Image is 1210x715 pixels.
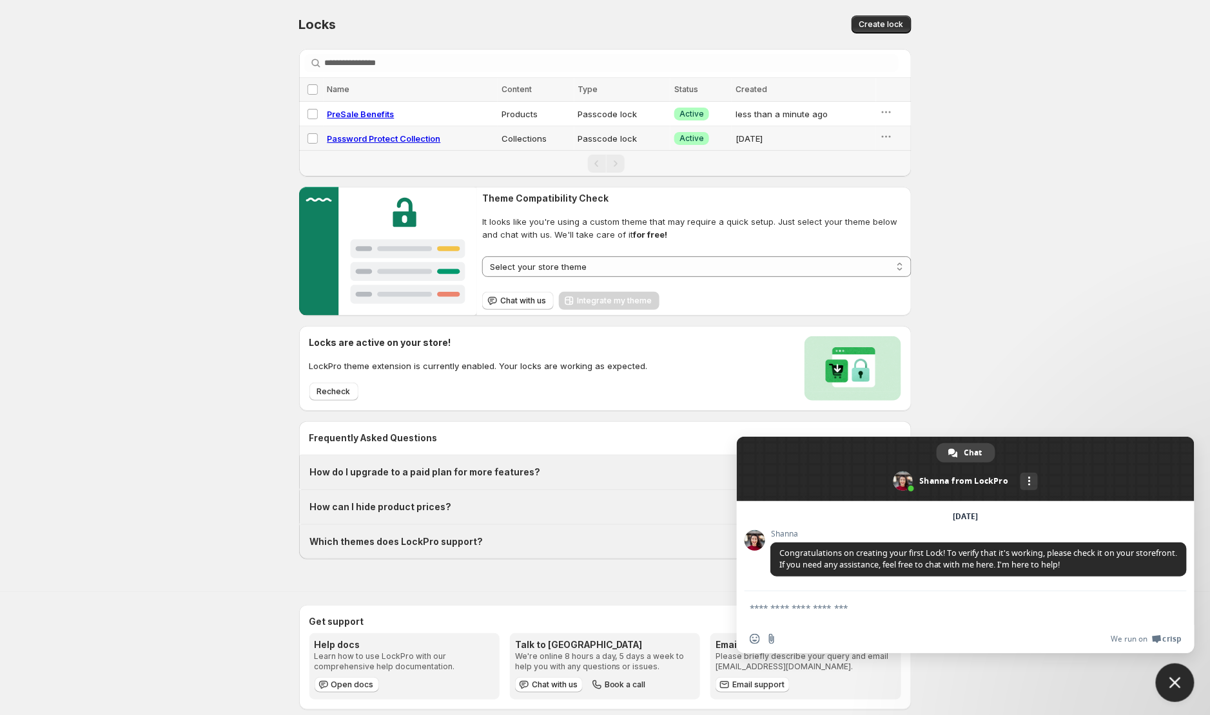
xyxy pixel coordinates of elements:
[310,466,541,479] h1: How do I upgrade to a paid plan for more features?
[937,443,995,462] div: Chat
[299,150,912,176] nav: Pagination
[309,359,648,372] p: LockPro theme extension is currently enabled. Your locks are working as expected.
[498,126,574,151] td: Collections
[750,634,760,644] span: Insert an emoji
[716,638,895,651] h3: Email support
[1111,634,1182,644] a: We run onCrisp
[852,15,912,33] button: Create lock
[502,84,532,94] span: Content
[750,602,1153,625] textarea: Compose your message...
[1020,473,1038,490] div: More channels
[515,638,695,651] h3: Talk to [GEOGRAPHIC_DATA]
[1163,634,1182,644] span: Crisp
[1111,634,1148,644] span: We run on
[299,187,478,316] img: Customer support
[716,677,790,692] a: Email support
[732,680,785,690] span: Email support
[732,102,875,126] td: less than a minute ago
[578,84,598,94] span: Type
[779,548,1178,570] span: Congratulations on creating your first Lock! To verify that it's working, please check it on your...
[1156,663,1195,702] div: Close chat
[766,634,777,644] span: Send a file
[310,535,483,548] h1: Which themes does LockPro support?
[574,102,671,126] td: Passcode lock
[574,126,671,151] td: Passcode lock
[327,133,441,144] a: Password Protect Collection
[953,513,979,520] div: [DATE]
[309,336,648,349] h2: Locks are active on your store!
[736,84,767,94] span: Created
[679,109,704,119] span: Active
[309,383,358,401] button: Recheck
[605,680,646,690] span: Book a call
[674,84,698,94] span: Status
[515,651,695,672] p: We're online 8 hours a day, 5 days a week to help you with any questions or issues.
[770,529,1187,539] span: Shanna
[532,680,578,690] span: Chat with us
[327,109,395,119] a: PreSale Benefits
[315,677,379,692] a: Open docs
[315,638,494,651] h3: Help docs
[716,651,895,672] p: Please briefly describe your query and email [EMAIL_ADDRESS][DOMAIN_NAME].
[327,84,350,94] span: Name
[299,17,336,32] span: Locks
[309,615,901,628] h2: Get support
[331,680,374,690] span: Open docs
[515,677,583,692] button: Chat with us
[482,292,554,310] button: Chat with us
[317,386,351,397] span: Recheck
[679,133,704,144] span: Active
[805,336,901,401] img: Locks activated
[482,192,911,205] h2: Theme Compatibility Check
[859,19,904,30] span: Create lock
[310,500,452,513] h1: How can I hide product prices?
[633,229,667,240] strong: for free!
[482,215,911,241] span: It looks like you're using a custom theme that may require a quick setup. Just select your theme ...
[309,432,901,444] h2: Frequently Asked Questions
[964,443,982,462] span: Chat
[588,677,651,692] button: Book a call
[732,126,875,151] td: [DATE]
[315,651,494,672] p: Learn how to use LockPro with our comprehensive help documentation.
[498,102,574,126] td: Products
[500,296,546,306] span: Chat with us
